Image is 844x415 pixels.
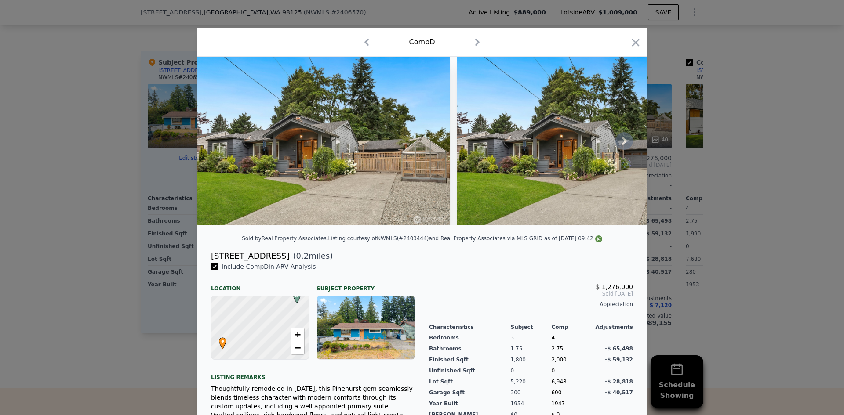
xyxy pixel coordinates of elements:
img: NWMLS Logo [595,235,602,242]
img: Property Img [197,57,450,225]
span: -$ 40,517 [605,390,633,396]
div: Subject [511,324,552,331]
div: 1947 [551,398,592,409]
div: Bedrooms [429,332,511,343]
a: Zoom in [291,328,304,341]
span: 600 [551,390,561,396]
div: 1954 [511,398,552,409]
div: - [592,365,633,376]
span: + [295,329,301,340]
div: 3 [511,332,552,343]
div: Subject Property [316,278,415,292]
img: Property Img [457,57,710,225]
span: ( miles) [289,250,333,262]
div: Lot Sqft [429,376,511,387]
div: D [291,292,296,297]
span: Include Comp D in ARV Analysis [218,263,320,270]
div: - [592,332,633,343]
div: Location [211,278,309,292]
div: 0 [511,365,552,376]
span: 6,948 [551,379,566,385]
span: 0.2 [296,251,309,260]
div: 300 [511,387,552,398]
div: - [429,308,633,320]
div: Comp D [409,37,435,47]
div: 2.75 [551,343,592,354]
span: − [295,342,301,353]
span: 4 [551,335,555,341]
div: Appreciation [429,301,633,308]
span: $ 1,276,000 [596,283,633,290]
div: Year Built [429,398,511,409]
div: Unfinished Sqft [429,365,511,376]
span: • [217,335,229,348]
div: Characteristics [429,324,511,331]
div: Listing remarks [211,367,415,381]
div: Sold by Real Property Associates . [242,235,328,242]
div: Finished Sqft [429,354,511,365]
div: Comp [551,324,592,331]
div: 5,220 [511,376,552,387]
span: 2,000 [551,357,566,363]
span: -$ 59,132 [605,357,633,363]
span: -$ 28,818 [605,379,633,385]
div: 1.75 [511,343,552,354]
div: 1,800 [511,354,552,365]
span: Sold [DATE] [429,290,633,297]
div: Bathrooms [429,343,511,354]
div: Garage Sqft [429,387,511,398]
div: - [592,398,633,409]
div: Listing courtesy of NWMLS (#2403444) and Real Property Associates via MLS GRID as of [DATE] 09:42 [328,235,602,242]
div: [STREET_ADDRESS] [211,250,289,262]
a: Zoom out [291,341,304,354]
div: Adjustments [592,324,633,331]
span: -$ 65,498 [605,346,633,352]
div: • [217,337,222,343]
span: 0 [551,368,555,374]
